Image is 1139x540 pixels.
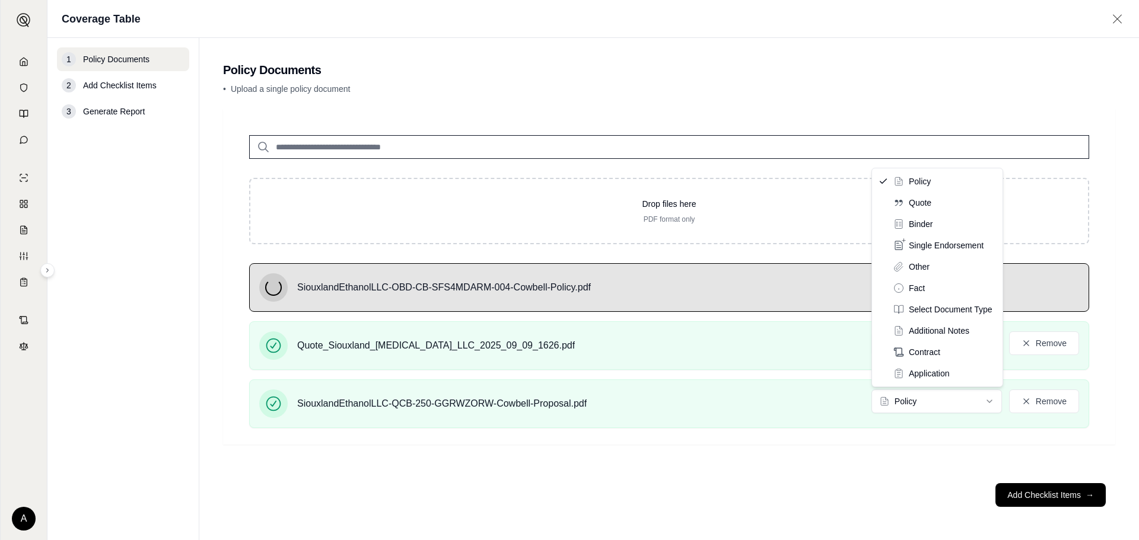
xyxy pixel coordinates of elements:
span: Policy [909,175,931,187]
span: Additional Notes [909,325,969,337]
span: Select Document Type [909,303,992,315]
span: Other [909,261,930,273]
span: Binder [909,218,933,230]
span: Quote [909,197,931,209]
span: Contract [909,346,940,358]
span: Fact [909,282,925,294]
span: Application [909,368,950,379]
span: Single Endorsement [909,239,984,251]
